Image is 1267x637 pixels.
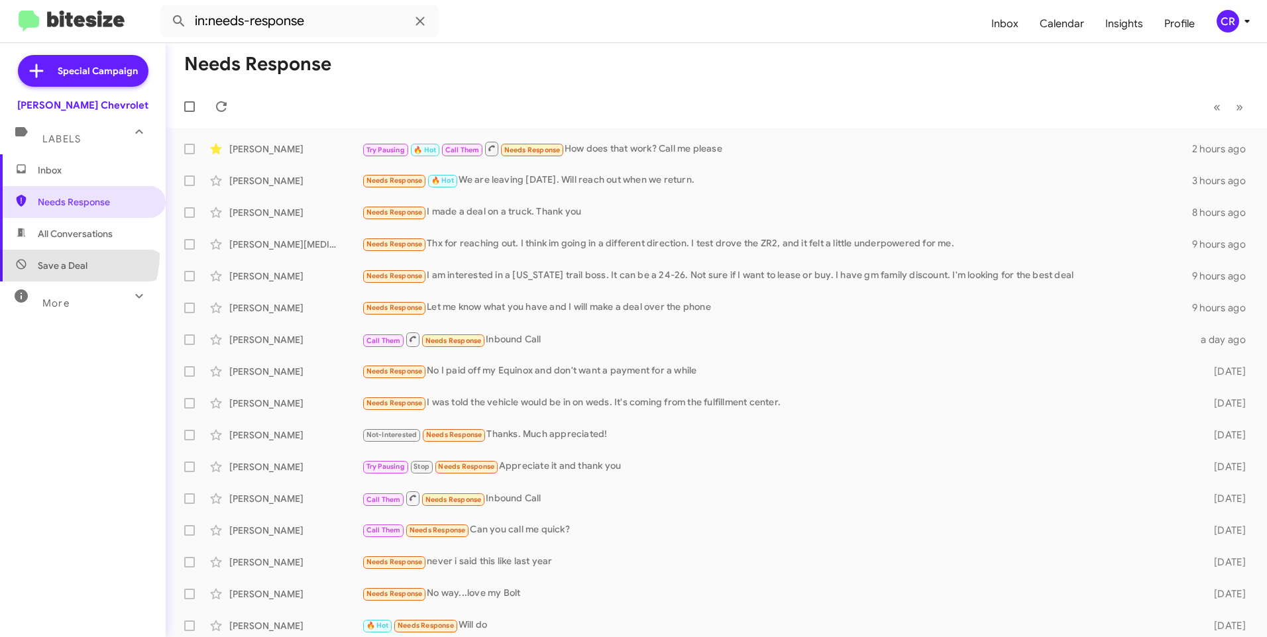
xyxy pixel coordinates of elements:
div: [DATE] [1193,365,1256,378]
div: [DATE] [1193,556,1256,569]
span: Needs Response [366,589,423,598]
div: [PERSON_NAME] [229,365,362,378]
div: Inbound Call [362,331,1193,348]
span: Needs Response [504,146,561,154]
div: [DATE] [1193,587,1256,601]
span: All Conversations [38,227,113,240]
div: I made a deal on a truck. Thank you [362,205,1192,220]
span: Call Them [366,526,401,534]
span: Special Campaign [58,64,138,77]
div: [PERSON_NAME] Chevrolet [17,99,148,112]
div: [DATE] [1193,619,1256,632]
div: [PERSON_NAME] [229,269,362,283]
div: Let me know what you have and I will make a deal over the phone [362,300,1192,315]
span: Not-Interested [366,430,417,439]
span: « [1213,99,1221,115]
div: a day ago [1193,333,1256,346]
span: Needs Response [366,176,423,185]
span: » [1236,99,1243,115]
div: [PERSON_NAME] [229,460,362,473]
div: We are leaving [DATE]. Will reach out when we return. [362,173,1192,188]
span: Needs Response [426,430,482,439]
div: [PERSON_NAME] [229,333,362,346]
span: Needs Response [438,462,494,471]
span: Needs Response [366,271,423,280]
nav: Page navigation example [1206,93,1251,121]
div: [PERSON_NAME] [229,174,362,187]
div: [DATE] [1193,397,1256,410]
div: I was told the vehicle would be in on weds. It's coming from the fulfillment center. [362,395,1193,411]
button: Next [1228,93,1251,121]
div: [PERSON_NAME] [229,142,362,156]
div: [PERSON_NAME] [229,301,362,315]
div: [PERSON_NAME] [229,492,362,505]
span: Try Pausing [366,146,405,154]
a: Profile [1154,5,1205,43]
div: never i said this like last year [362,554,1193,569]
span: 🔥 Hot [366,621,389,630]
span: Needs Response [410,526,466,534]
span: Needs Response [366,303,423,312]
div: 8 hours ago [1192,206,1256,219]
a: Calendar [1029,5,1095,43]
div: 9 hours ago [1192,269,1256,283]
span: 🔥 Hot [431,176,454,185]
button: Previous [1205,93,1229,121]
button: CR [1205,10,1252,32]
span: Inbox [38,164,150,177]
span: Needs Response [366,558,423,566]
div: Inbound Call [362,490,1193,507]
span: Needs Response [425,336,482,345]
div: [PERSON_NAME] [229,428,362,442]
a: Inbox [981,5,1029,43]
div: Thanks. Much appreciated! [362,427,1193,442]
span: Needs Response [366,367,423,375]
a: Special Campaign [18,55,148,87]
div: Will do [362,618,1193,633]
span: Labels [42,133,81,145]
div: [DATE] [1193,428,1256,442]
span: Stop [413,462,429,471]
a: Insights [1095,5,1154,43]
div: [DATE] [1193,524,1256,537]
div: How does that work? Call me please [362,140,1192,157]
div: 9 hours ago [1192,301,1256,315]
div: No I paid off my Equinox and don't want a payment for a while [362,364,1193,379]
span: Needs Response [366,240,423,248]
span: Needs Response [398,621,454,630]
div: [DATE] [1193,460,1256,473]
span: Needs Response [38,195,150,209]
div: 9 hours ago [1192,238,1256,251]
div: Appreciate it and thank you [362,459,1193,474]
div: [PERSON_NAME] [229,206,362,219]
div: 3 hours ago [1192,174,1256,187]
div: 2 hours ago [1192,142,1256,156]
span: Try Pausing [366,462,405,471]
div: [PERSON_NAME] [229,619,362,632]
div: I am interested in a [US_STATE] trail boss. It can be a 24-26. Not sure if I want to lease or buy... [362,268,1192,283]
div: [PERSON_NAME] [229,397,362,410]
div: [PERSON_NAME] [229,524,362,537]
span: Call Them [445,146,480,154]
span: Call Them [366,495,401,504]
div: [DATE] [1193,492,1256,505]
span: Call Them [366,336,401,345]
span: Needs Response [366,399,423,407]
div: CR [1217,10,1239,32]
span: More [42,297,70,309]
input: Search [160,5,439,37]
div: No way...love my Bolt [362,586,1193,601]
span: Needs Response [366,208,423,217]
span: Needs Response [425,495,482,504]
div: Can you call me quick? [362,522,1193,538]
h1: Needs Response [184,54,331,75]
div: [PERSON_NAME][MEDICAL_DATA] [229,238,362,251]
span: Save a Deal [38,259,87,272]
div: [PERSON_NAME] [229,587,362,601]
div: Thx for reaching out. I think im going in a different direction. I test drove the ZR2, and it fel... [362,236,1192,252]
span: 🔥 Hot [413,146,436,154]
